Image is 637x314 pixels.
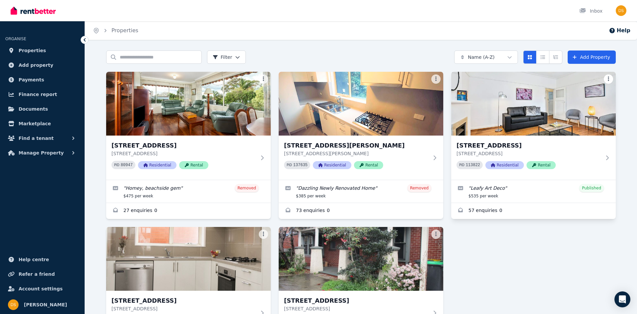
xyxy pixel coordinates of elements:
[207,51,246,64] button: Filter
[451,72,616,136] img: 4/362 Carlisle St, St Kilda East
[354,161,383,169] span: Rental
[609,27,630,35] button: Help
[106,227,271,291] img: 25/37 Hotham St, St Kilda East
[579,8,602,14] div: Inbox
[5,117,79,130] a: Marketplace
[138,161,177,169] span: Residential
[111,141,256,150] h3: [STREET_ADDRESS]
[284,150,429,157] p: [STREET_ADDRESS][PERSON_NAME]
[454,51,518,64] button: Name (A-Z)
[111,296,256,305] h3: [STREET_ADDRESS]
[11,6,56,16] img: RentBetter
[85,21,146,40] nav: Breadcrumb
[19,270,55,278] span: Refer a friend
[179,161,208,169] span: Rental
[279,72,443,180] a: 3/144 Alma Rd, St Kilda East[STREET_ADDRESS][PERSON_NAME][STREET_ADDRESS][PERSON_NAME]PID 137635R...
[279,72,443,136] img: 3/144 Alma Rd, St Kilda East
[431,230,441,239] button: More options
[468,54,495,60] span: Name (A-Z)
[5,88,79,101] a: Finance report
[616,5,626,16] img: Dov S
[213,54,232,60] span: Filter
[279,227,443,291] img: 47 Kooyong Rd, Caulfield North
[24,301,67,309] span: [PERSON_NAME]
[19,149,64,157] span: Manage Property
[287,163,292,167] small: PID
[614,291,630,307] div: Open Intercom Messenger
[5,58,79,72] a: Add property
[457,150,601,157] p: [STREET_ADDRESS]
[111,305,256,312] p: [STREET_ADDRESS]
[19,47,46,54] span: Properties
[19,120,51,128] span: Marketplace
[259,74,268,84] button: More options
[485,161,524,169] span: Residential
[523,51,536,64] button: Card view
[5,132,79,145] button: Find a tenant
[19,256,49,263] span: Help centre
[284,141,429,150] h3: [STREET_ADDRESS][PERSON_NAME]
[19,76,44,84] span: Payments
[457,141,601,150] h3: [STREET_ADDRESS]
[5,102,79,116] a: Documents
[451,72,616,180] a: 4/362 Carlisle St, St Kilda East[STREET_ADDRESS][STREET_ADDRESS]PID 113822ResidentialRental
[259,230,268,239] button: More options
[5,44,79,57] a: Properties
[111,27,138,34] a: Properties
[8,299,19,310] img: Dov S
[19,61,53,69] span: Add property
[19,285,63,293] span: Account settings
[527,161,556,169] span: Rental
[5,267,79,281] a: Refer a friend
[466,163,480,167] code: 113822
[5,282,79,295] a: Account settings
[549,51,562,64] button: Expanded list view
[313,161,351,169] span: Residential
[451,203,616,219] a: Enquiries for 4/362 Carlisle St, St Kilda East
[111,150,256,157] p: [STREET_ADDRESS]
[459,163,464,167] small: PID
[106,203,271,219] a: Enquiries for 1/7 Olinda Ave, Beaumaris
[284,305,429,312] p: [STREET_ADDRESS]
[279,203,443,219] a: Enquiries for 3/144 Alma Rd, St Kilda East
[604,74,613,84] button: More options
[5,73,79,86] a: Payments
[121,163,133,167] code: 80947
[536,51,549,64] button: Compact list view
[284,296,429,305] h3: [STREET_ADDRESS]
[5,37,26,41] span: ORGANISE
[106,72,271,180] a: 1/7 Olinda Ave, Beaumaris[STREET_ADDRESS][STREET_ADDRESS]PID 80947ResidentialRental
[5,253,79,266] a: Help centre
[106,180,271,203] a: Edit listing: Homey, beachside gem
[19,90,57,98] span: Finance report
[114,163,119,167] small: PID
[19,105,48,113] span: Documents
[568,51,616,64] a: Add Property
[523,51,562,64] div: View options
[431,74,441,84] button: More options
[279,180,443,203] a: Edit listing: Dazzling Newly Renovated Home
[451,180,616,203] a: Edit listing: Leafy Art Deco
[106,72,271,136] img: 1/7 Olinda Ave, Beaumaris
[19,134,54,142] span: Find a tenant
[5,146,79,159] button: Manage Property
[293,163,308,167] code: 137635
